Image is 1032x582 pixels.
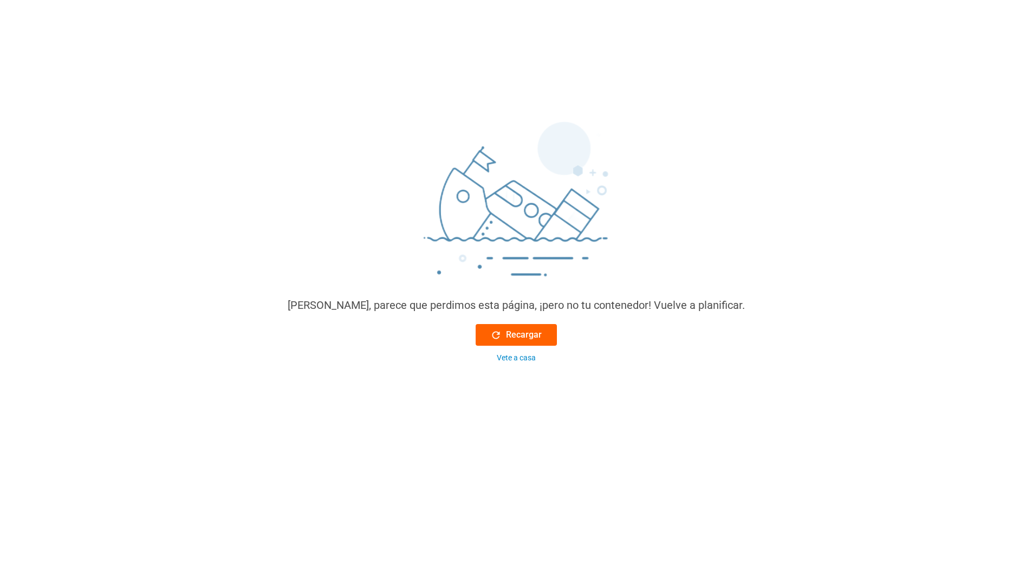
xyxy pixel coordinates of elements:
[497,352,536,364] div: Vete a casa
[476,324,557,346] button: Recargar
[288,297,745,313] div: [PERSON_NAME], parece que perdimos esta página, ¡pero no tu contenedor! Vuelve a planificar.
[506,328,542,341] font: Recargar
[354,117,679,297] img: sinking_ship.png
[476,352,557,364] button: Vete a casa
